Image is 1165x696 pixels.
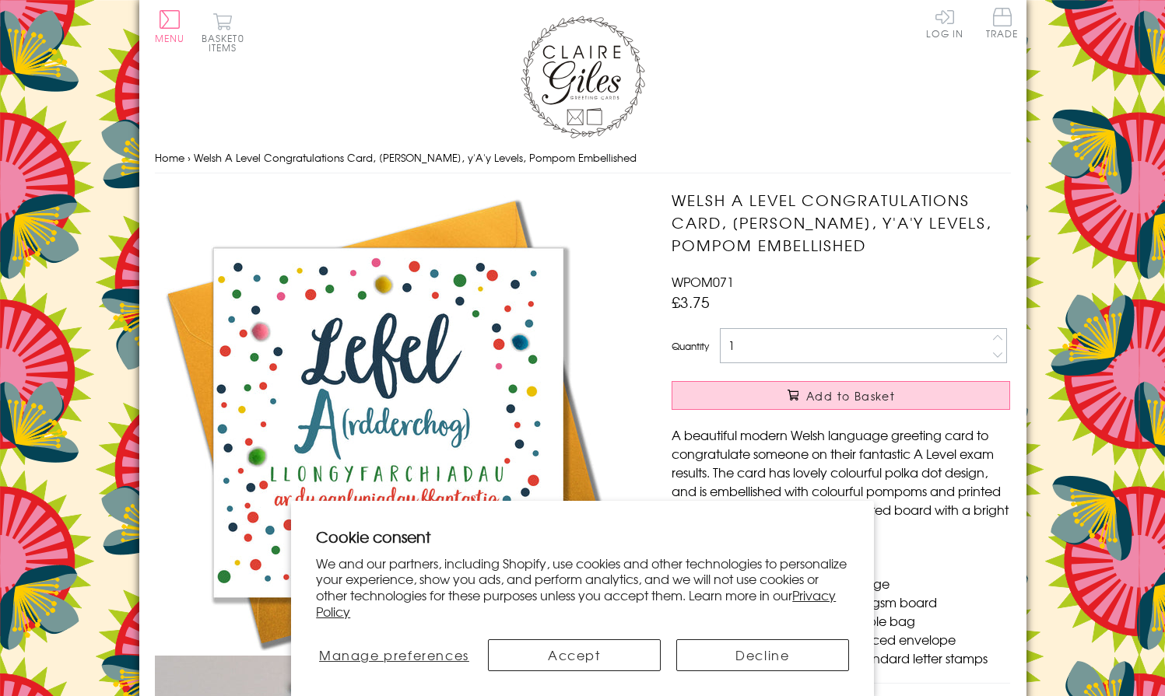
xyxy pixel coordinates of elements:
button: Basket0 items [202,12,244,52]
p: A beautiful modern Welsh language greeting card to congratulate someone on their fantastic A Leve... [672,425,1010,537]
button: Manage preferences [316,639,472,671]
span: WPOM071 [672,272,734,291]
h1: Welsh A Level Congratulations Card, [PERSON_NAME], y'A'y Levels, Pompom Embellished [672,189,1010,256]
img: Claire Giles Greetings Cards [521,16,645,138]
button: Add to Basket [672,381,1010,410]
span: Add to Basket [806,388,895,404]
button: Decline [676,639,849,671]
a: Trade [986,8,1019,41]
span: Welsh A Level Congratulations Card, [PERSON_NAME], y'A'y Levels, Pompom Embellished [194,150,637,165]
span: › [188,150,191,165]
a: Log In [926,8,963,38]
span: Manage preferences [319,645,469,664]
button: Menu [155,10,185,43]
p: We and our partners, including Shopify, use cookies and other technologies to personalize your ex... [316,555,849,620]
a: Privacy Policy [316,586,836,621]
span: Trade [986,8,1019,38]
button: Accept [488,639,661,671]
nav: breadcrumbs [155,142,1011,174]
span: £3.75 [672,291,710,313]
h2: Cookie consent [316,526,849,547]
span: Menu [155,31,185,45]
a: Home [155,150,184,165]
img: Welsh A Level Congratulations Card, Dotty, y'A'y Levels, Pompom Embellished [155,189,622,656]
span: 0 items [209,31,244,54]
label: Quantity [672,339,709,353]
